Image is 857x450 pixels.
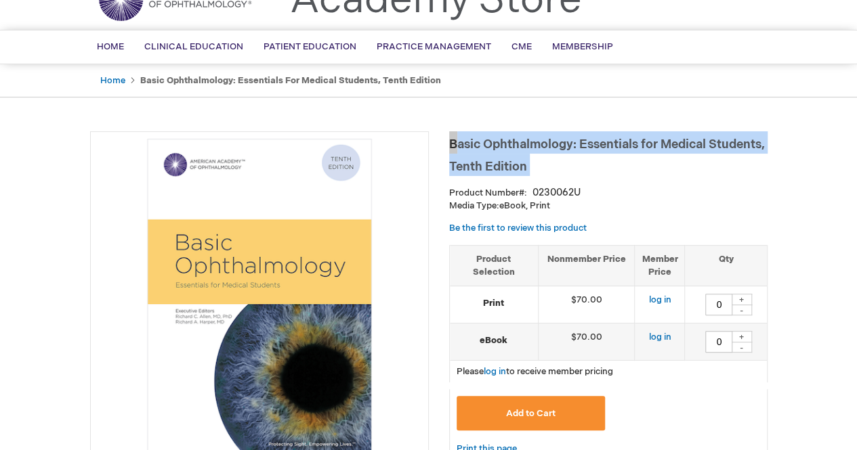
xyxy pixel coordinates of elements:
[449,137,765,174] span: Basic Ophthalmology: Essentials for Medical Students, Tenth Edition
[450,245,539,286] th: Product Selection
[457,334,531,347] strong: eBook
[732,342,752,353] div: -
[635,245,685,286] th: Member Price
[732,331,752,342] div: +
[97,41,124,52] span: Home
[705,331,732,353] input: Qty
[457,366,613,377] span: Please to receive member pricing
[449,200,768,212] p: eBook, Print
[538,286,635,323] td: $70.00
[140,75,441,86] strong: Basic Ophthalmology: Essentials for Medical Students, Tenth Edition
[538,245,635,286] th: Nonmember Price
[538,323,635,361] td: $70.00
[732,294,752,305] div: +
[685,245,767,286] th: Qty
[457,396,606,430] button: Add to Cart
[511,41,532,52] span: CME
[100,75,125,86] a: Home
[484,366,506,377] a: log in
[377,41,491,52] span: Practice Management
[532,186,581,200] div: 0230062U
[732,305,752,315] div: -
[144,41,243,52] span: Clinical Education
[648,294,671,305] a: log in
[449,223,587,233] a: Be the first to review this product
[705,294,732,315] input: Qty
[449,187,527,198] strong: Product Number
[457,297,531,310] strong: Print
[449,200,499,211] strong: Media Type:
[506,408,556,419] span: Add to Cart
[648,332,671,342] a: log in
[552,41,613,52] span: Membership
[264,41,356,52] span: Patient Education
